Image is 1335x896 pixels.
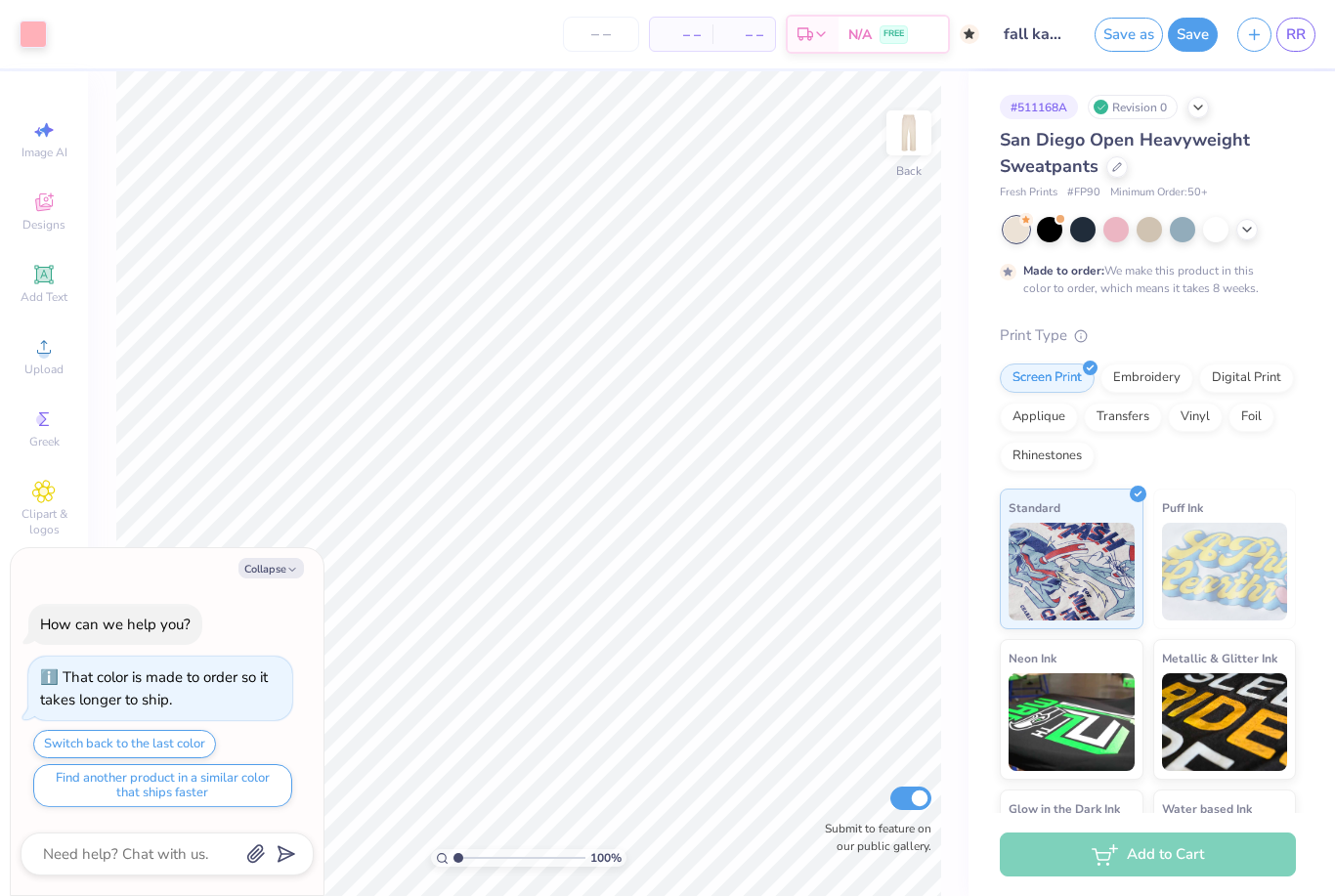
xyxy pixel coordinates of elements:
[1000,185,1057,201] span: Fresh Prints
[238,558,304,578] button: Collapse
[1162,648,1277,668] span: Metallic & Glitter Ink
[1067,185,1100,201] span: # FP90
[1168,18,1218,52] button: Save
[1000,95,1078,119] div: # 511168A
[883,27,904,41] span: FREE
[21,289,67,305] span: Add Text
[896,162,922,180] div: Back
[590,849,622,867] span: 100 %
[1000,442,1095,471] div: Rhinestones
[40,667,268,709] div: That color is made to order so it takes longer to ship.
[662,24,701,45] span: – –
[724,24,763,45] span: – –
[989,15,1085,54] input: Untitled Design
[1009,497,1060,518] span: Standard
[22,217,65,233] span: Designs
[24,362,64,377] span: Upload
[1228,403,1274,432] div: Foil
[1110,185,1208,201] span: Minimum Order: 50 +
[1009,673,1135,771] img: Neon Ink
[1100,363,1193,393] div: Embroidery
[563,17,639,52] input: – –
[1162,523,1288,620] img: Puff Ink
[1000,128,1250,178] span: San Diego Open Heavyweight Sweatpants
[1023,262,1264,297] div: We make this product in this color to order, which means it takes 8 weeks.
[1009,523,1135,620] img: Standard
[1000,324,1296,347] div: Print Type
[1084,403,1162,432] div: Transfers
[1095,18,1163,52] button: Save as
[1286,23,1306,46] span: RR
[1009,648,1056,668] span: Neon Ink
[848,24,872,45] span: N/A
[22,145,67,160] span: Image AI
[10,506,78,537] span: Clipart & logos
[1088,95,1178,119] div: Revision 0
[33,730,216,758] button: Switch back to the last color
[1023,263,1104,278] strong: Made to order:
[1168,403,1223,432] div: Vinyl
[1000,363,1095,393] div: Screen Print
[1000,403,1078,432] div: Applique
[29,434,60,449] span: Greek
[1199,363,1294,393] div: Digital Print
[40,615,191,634] div: How can we help you?
[1162,497,1203,518] span: Puff Ink
[814,820,931,855] label: Submit to feature on our public gallery.
[889,113,928,152] img: Back
[1276,18,1315,52] a: RR
[33,764,292,807] button: Find another product in a similar color that ships faster
[1162,798,1252,819] span: Water based Ink
[1009,798,1120,819] span: Glow in the Dark Ink
[1162,673,1288,771] img: Metallic & Glitter Ink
